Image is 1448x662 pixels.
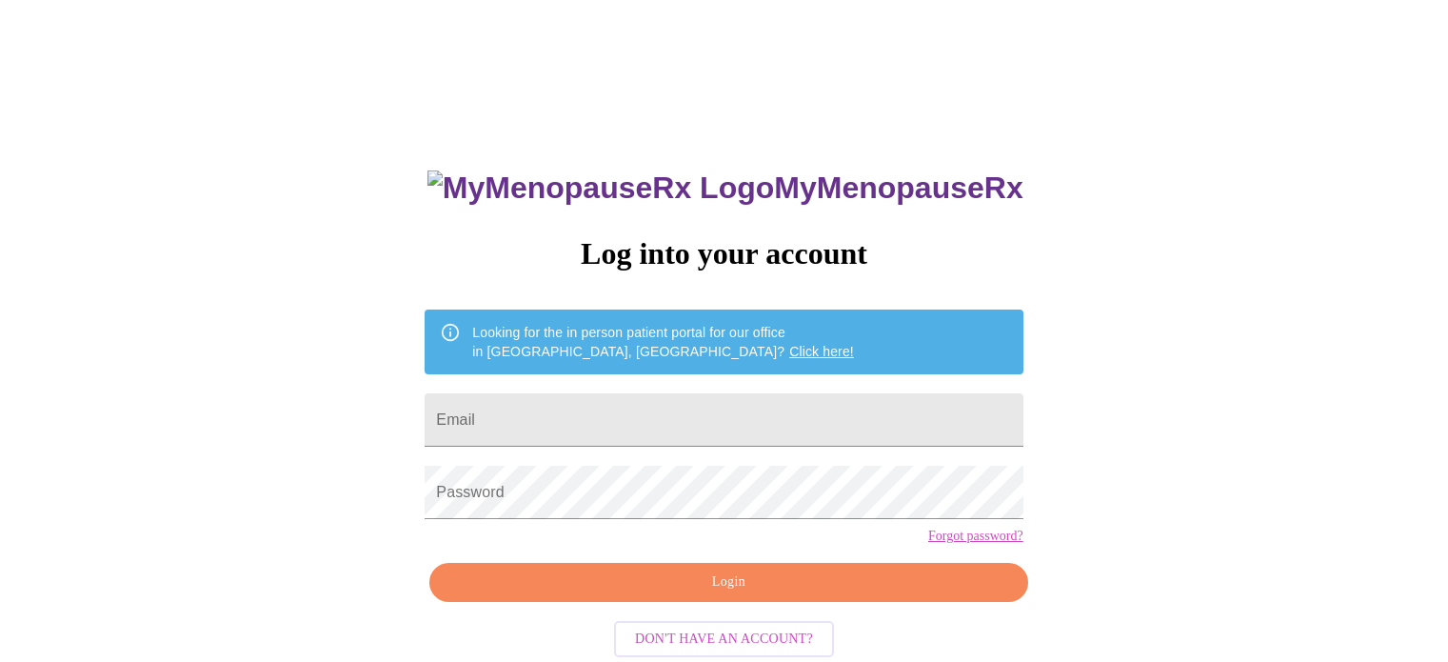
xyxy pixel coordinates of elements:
h3: MyMenopauseRx [427,171,1023,206]
button: Login [429,563,1027,602]
span: Login [451,571,1005,594]
a: Forgot password? [928,529,1023,544]
a: Don't have an account? [609,629,839,645]
h3: Log into your account [425,236,1022,271]
a: Click here! [789,344,854,359]
div: Looking for the in person patient portal for our office in [GEOGRAPHIC_DATA], [GEOGRAPHIC_DATA]? [472,315,854,369]
img: MyMenopauseRx Logo [427,171,774,206]
span: Don't have an account? [635,628,813,652]
button: Don't have an account? [614,621,834,658]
